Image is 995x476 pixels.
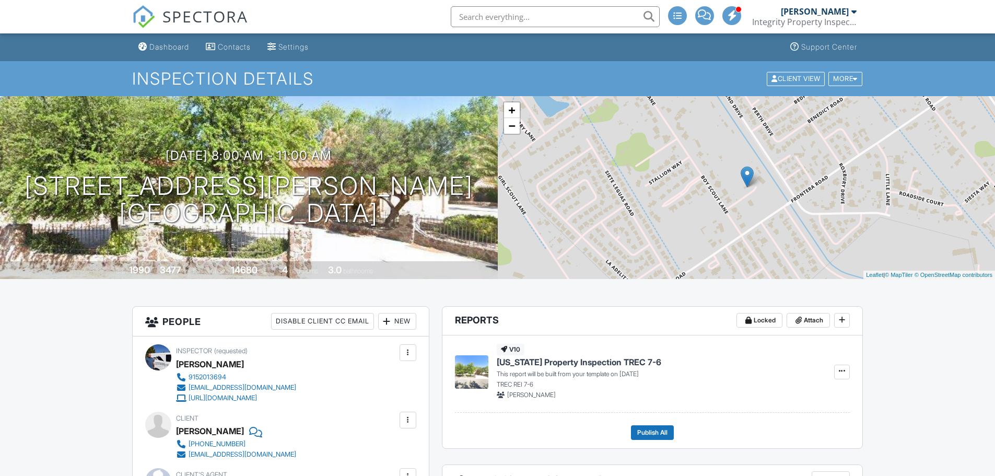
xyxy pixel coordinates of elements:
a: Dashboard [134,38,193,57]
h3: People [133,307,429,336]
span: Lot Size [207,267,229,275]
div: [PERSON_NAME] [176,423,244,439]
div: 3.0 [328,264,342,275]
div: [PERSON_NAME] [176,356,244,372]
input: Search everything... [451,6,660,27]
a: Support Center [786,38,861,57]
div: Contacts [218,42,251,51]
img: The Best Home Inspection Software - Spectora [132,5,155,28]
a: © OpenStreetMap contributors [915,272,992,278]
a: [PHONE_NUMBER] [176,439,296,449]
h3: [DATE] 8:00 am - 11:00 am [166,148,332,162]
span: Inspector [176,347,212,355]
a: Zoom out [504,118,520,134]
a: Settings [263,38,313,57]
div: 3477 [160,264,181,275]
div: More [828,72,862,86]
div: 14680 [231,264,257,275]
h1: [STREET_ADDRESS][PERSON_NAME] [GEOGRAPHIC_DATA] [25,172,473,228]
a: Leaflet [866,272,883,278]
div: 9152013694 [189,373,226,381]
div: New [378,313,416,330]
div: [URL][DOMAIN_NAME] [189,394,257,402]
h1: Inspection Details [132,69,863,88]
div: Disable Client CC Email [271,313,374,330]
a: [EMAIL_ADDRESS][DOMAIN_NAME] [176,382,296,393]
div: Support Center [801,42,857,51]
a: 9152013694 [176,372,296,382]
span: bedrooms [289,267,318,275]
a: [EMAIL_ADDRESS][DOMAIN_NAME] [176,449,296,460]
div: Settings [278,42,309,51]
a: [URL][DOMAIN_NAME] [176,393,296,403]
a: Zoom in [504,102,520,118]
div: Client View [767,72,825,86]
a: Client View [766,74,827,82]
div: [PERSON_NAME] [781,6,849,17]
a: Contacts [202,38,255,57]
div: [EMAIL_ADDRESS][DOMAIN_NAME] [189,384,296,392]
span: Built [116,267,127,275]
span: sq.ft. [259,267,272,275]
div: [EMAIL_ADDRESS][DOMAIN_NAME] [189,450,296,459]
div: Integrity Property Inspections [752,17,857,27]
a: SPECTORA [132,14,248,36]
span: sq. ft. [183,267,197,275]
span: Client [176,414,198,422]
a: © MapTiler [885,272,913,278]
div: 4 [282,264,288,275]
span: (requested) [214,347,248,355]
div: Dashboard [149,42,189,51]
span: bathrooms [343,267,373,275]
div: [PHONE_NUMBER] [189,440,245,448]
div: | [863,271,995,280]
div: 1990 [129,264,150,275]
span: SPECTORA [162,5,248,27]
